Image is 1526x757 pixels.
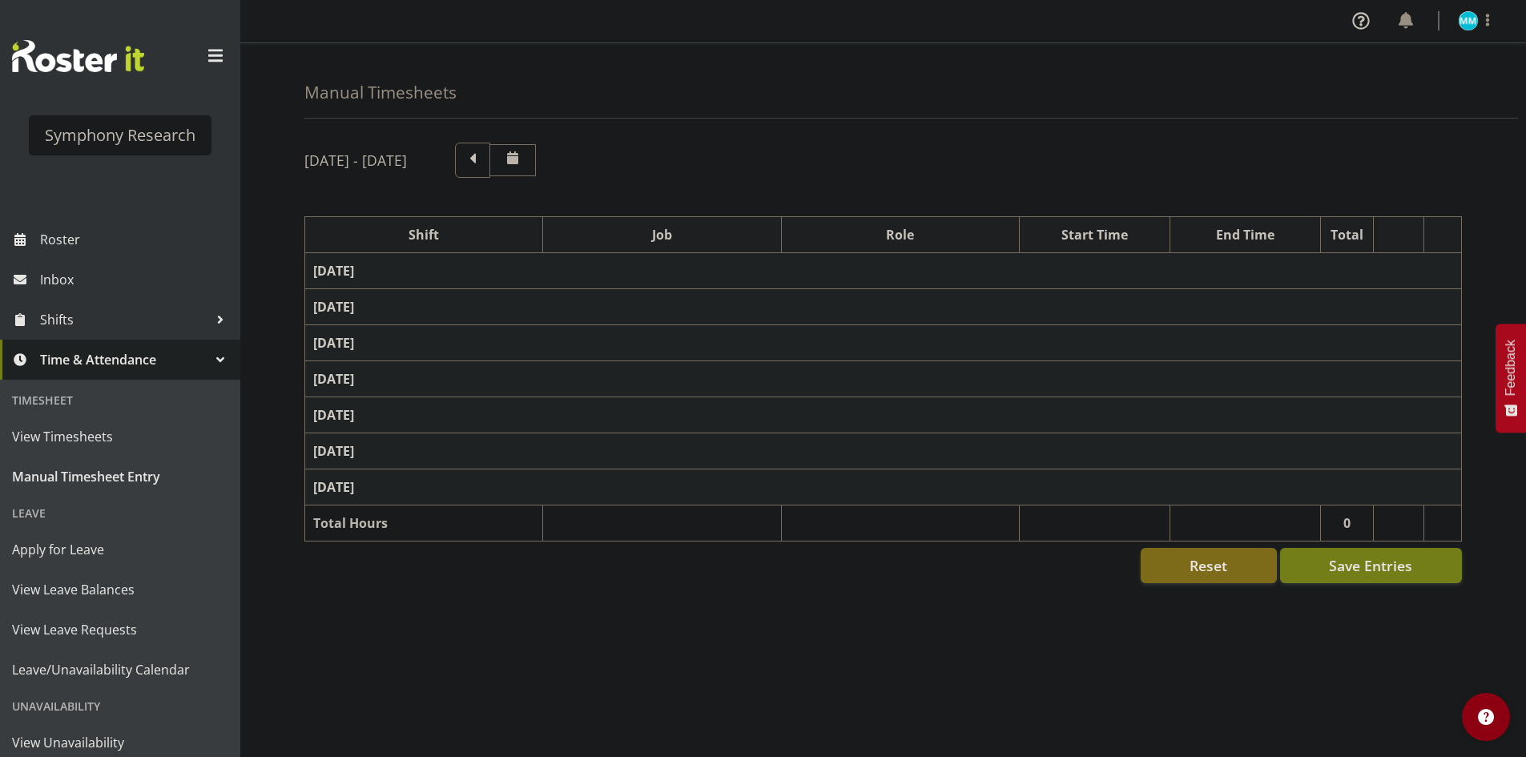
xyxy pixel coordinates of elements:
td: [DATE] [305,289,1462,325]
span: View Timesheets [12,425,228,449]
span: View Unavailability [12,731,228,755]
div: Timesheet [4,384,236,417]
img: Rosterit website logo [12,40,144,72]
span: Reset [1190,555,1227,576]
div: Unavailability [4,690,236,723]
div: Total [1329,225,1366,244]
button: Feedback - Show survey [1496,324,1526,433]
span: Inbox [40,268,232,292]
a: Leave/Unavailability Calendar [4,650,236,690]
span: Roster [40,228,232,252]
td: [DATE] [305,253,1462,289]
a: View Leave Requests [4,610,236,650]
td: 0 [1320,505,1374,542]
span: Shifts [40,308,208,332]
span: Leave/Unavailability Calendar [12,658,228,682]
div: Symphony Research [45,123,195,147]
span: View Leave Balances [12,578,228,602]
td: [DATE] [305,469,1462,505]
img: murphy-mulholland11450.jpg [1459,11,1478,30]
img: help-xxl-2.png [1478,709,1494,725]
a: View Leave Balances [4,570,236,610]
a: Apply for Leave [4,529,236,570]
span: Feedback [1504,340,1518,396]
a: Manual Timesheet Entry [4,457,236,497]
td: Total Hours [305,505,543,542]
a: View Timesheets [4,417,236,457]
td: [DATE] [305,361,1462,397]
span: Time & Attendance [40,348,208,372]
button: Reset [1141,548,1277,583]
span: Manual Timesheet Entry [12,465,228,489]
button: Save Entries [1280,548,1462,583]
h5: [DATE] - [DATE] [304,151,407,169]
span: Save Entries [1329,555,1412,576]
div: Role [790,225,1011,244]
span: Apply for Leave [12,538,228,562]
div: Shift [313,225,534,244]
h4: Manual Timesheets [304,83,457,102]
span: View Leave Requests [12,618,228,642]
div: Job [551,225,772,244]
div: Start Time [1028,225,1162,244]
td: [DATE] [305,325,1462,361]
div: Leave [4,497,236,529]
td: [DATE] [305,397,1462,433]
td: [DATE] [305,433,1462,469]
div: End Time [1178,225,1312,244]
